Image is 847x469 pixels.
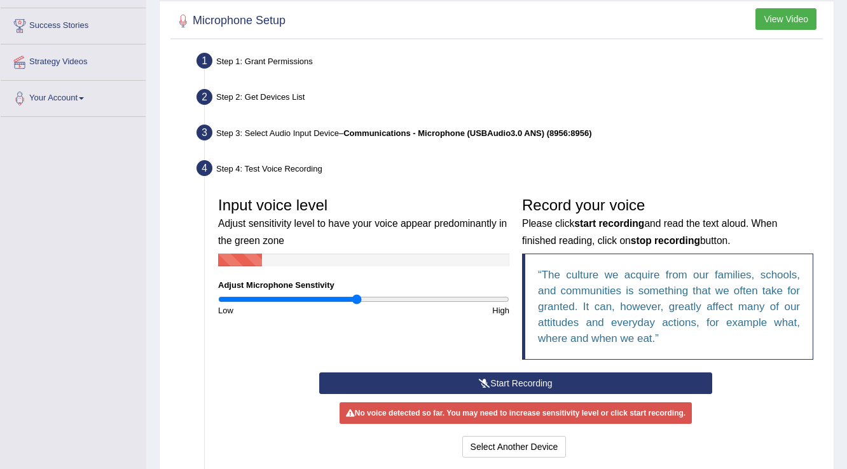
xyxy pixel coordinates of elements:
[364,304,516,316] div: High
[339,128,592,138] span: –
[212,304,364,316] div: Low
[343,128,591,138] b: Communications - Microphone (USBAudio3.0 ANS) (8956:8956)
[462,436,567,458] button: Select Another Device
[1,8,146,40] a: Success Stories
[522,197,813,247] h3: Record your voice
[191,156,828,184] div: Step 4: Test Voice Recording
[538,269,800,344] q: The culture we acquire from our families, schools, and communities is something that we often tak...
[574,218,644,229] b: start recording
[319,372,712,394] button: Start Recording
[1,81,146,112] a: Your Account
[191,85,828,113] div: Step 2: Get Devices List
[191,49,828,77] div: Step 1: Grant Permissions
[631,235,700,246] b: stop recording
[522,218,777,245] small: Please click and read the text aloud. When finished reading, click on button.
[755,8,816,30] button: View Video
[191,121,828,149] div: Step 3: Select Audio Input Device
[218,218,507,245] small: Adjust sensitivity level to have your voice appear predominantly in the green zone
[174,11,286,31] h2: Microphone Setup
[218,197,509,247] h3: Input voice level
[340,402,692,424] div: No voice detected so far. You may need to increase sensitivity level or click start recording.
[218,279,334,291] label: Adjust Microphone Senstivity
[1,44,146,76] a: Strategy Videos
